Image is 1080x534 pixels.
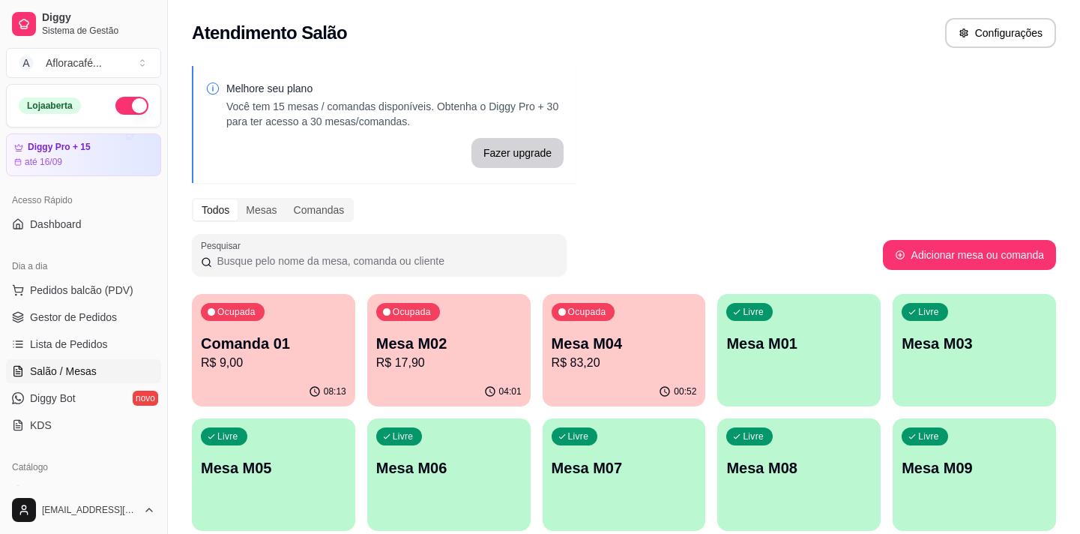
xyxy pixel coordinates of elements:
p: Mesa M02 [376,333,522,354]
div: Acesso Rápido [6,188,161,212]
p: Livre [743,430,764,442]
span: [EMAIL_ADDRESS][DOMAIN_NAME] [42,504,137,516]
button: OcupadaMesa M04R$ 83,2000:52 [543,294,706,406]
p: Mesa M04 [552,333,697,354]
p: 04:01 [499,385,522,397]
span: KDS [30,418,52,433]
button: LivreMesa M07 [543,418,706,531]
p: Livre [743,306,764,318]
p: 08:13 [324,385,346,397]
p: Mesa M06 [376,457,522,478]
article: Diggy Pro + 15 [28,142,91,153]
a: Gestor de Pedidos [6,305,161,329]
a: Diggy Pro + 15até 16/09 [6,133,161,176]
span: Salão / Mesas [30,364,97,379]
button: Select a team [6,48,161,78]
p: Mesa M08 [726,457,872,478]
label: Pesquisar [201,239,246,252]
button: Alterar Status [115,97,148,115]
button: Fazer upgrade [471,138,564,168]
button: Pedidos balcão (PDV) [6,278,161,302]
button: LivreMesa M06 [367,418,531,531]
span: Sistema de Gestão [42,25,155,37]
div: Afloracafé ... [46,55,102,70]
p: Mesa M03 [902,333,1047,354]
button: LivreMesa M09 [893,418,1056,531]
button: [EMAIL_ADDRESS][DOMAIN_NAME] [6,492,161,528]
article: até 16/09 [25,156,62,168]
p: 00:52 [674,385,696,397]
p: Melhore seu plano [226,81,564,96]
div: Mesas [238,199,285,220]
p: Ocupada [217,306,256,318]
p: R$ 9,00 [201,354,346,372]
button: LivreMesa M01 [717,294,881,406]
p: Comanda 01 [201,333,346,354]
span: Diggy Bot [30,391,76,406]
p: R$ 17,90 [376,354,522,372]
span: Lista de Pedidos [30,337,108,352]
p: Mesa M09 [902,457,1047,478]
button: LivreMesa M05 [192,418,355,531]
a: KDS [6,413,161,437]
p: Livre [393,430,414,442]
p: Mesa M05 [201,457,346,478]
span: A [19,55,34,70]
button: LivreMesa M08 [717,418,881,531]
p: R$ 83,20 [552,354,697,372]
div: Catálogo [6,455,161,479]
p: Mesa M07 [552,457,697,478]
h2: Atendimento Salão [192,21,347,45]
p: Livre [568,430,589,442]
span: Diggy [42,11,155,25]
span: Dashboard [30,217,82,232]
span: Gestor de Pedidos [30,310,117,325]
a: DiggySistema de Gestão [6,6,161,42]
button: OcupadaComanda 01R$ 9,0008:13 [192,294,355,406]
span: Produtos [30,484,72,499]
input: Pesquisar [212,253,558,268]
div: Loja aberta [19,97,81,114]
p: Mesa M01 [726,333,872,354]
div: Comandas [286,199,353,220]
p: Você tem 15 mesas / comandas disponíveis. Obtenha o Diggy Pro + 30 para ter acesso a 30 mesas/com... [226,99,564,129]
p: Livre [918,430,939,442]
p: Ocupada [568,306,606,318]
a: Salão / Mesas [6,359,161,383]
button: OcupadaMesa M02R$ 17,9004:01 [367,294,531,406]
p: Livre [217,430,238,442]
button: Adicionar mesa ou comanda [883,240,1056,270]
a: Produtos [6,479,161,503]
a: Dashboard [6,212,161,236]
button: Configurações [945,18,1056,48]
a: Diggy Botnovo [6,386,161,410]
button: LivreMesa M03 [893,294,1056,406]
div: Dia a dia [6,254,161,278]
a: Lista de Pedidos [6,332,161,356]
p: Livre [918,306,939,318]
span: Pedidos balcão (PDV) [30,283,133,298]
p: Ocupada [393,306,431,318]
div: Todos [193,199,238,220]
